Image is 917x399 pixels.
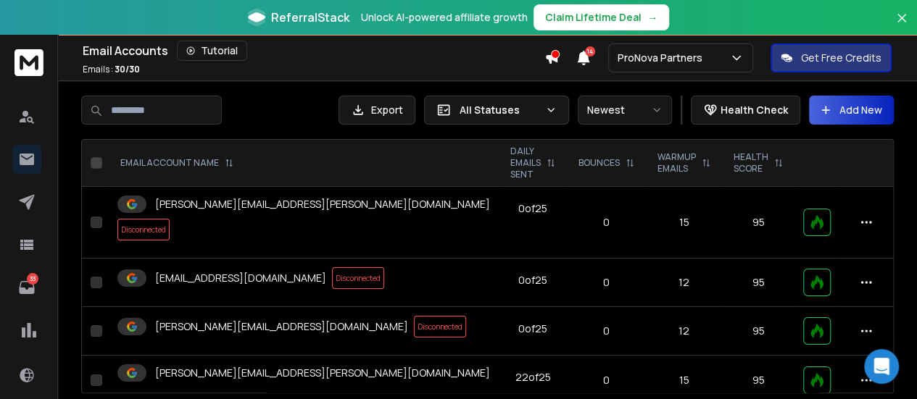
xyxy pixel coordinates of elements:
[518,322,547,336] div: 0 of 25
[646,307,722,356] td: 12
[515,370,551,385] div: 22 of 25
[647,10,657,25] span: →
[892,9,911,43] button: Close banner
[722,259,794,307] td: 95
[691,96,800,125] button: Health Check
[809,96,894,125] button: Add New
[155,197,490,211] p: [PERSON_NAME][EMAIL_ADDRESS][PERSON_NAME][DOMAIN_NAME]
[117,219,170,240] span: Disconnected
[576,373,637,387] p: 0
[657,151,696,175] p: WARMUP EMAILS
[510,146,541,180] p: DAILY EMAILS SENT
[177,41,247,61] button: Tutorial
[12,273,41,302] a: 33
[618,51,708,65] p: ProNova Partners
[339,96,415,125] button: Export
[155,319,408,334] p: [PERSON_NAME][EMAIL_ADDRESS][DOMAIN_NAME]
[721,103,788,117] p: Health Check
[576,275,637,290] p: 0
[646,259,722,307] td: 12
[534,4,669,30] button: Claim Lifetime Deal→
[27,273,38,285] p: 33
[734,151,768,175] p: HEALTH SCORE
[155,366,490,380] p: [PERSON_NAME][EMAIL_ADDRESS][PERSON_NAME][DOMAIN_NAME]
[646,187,722,259] td: 15
[576,324,637,338] p: 0
[864,349,899,384] div: Open Intercom Messenger
[722,187,794,259] td: 95
[120,157,233,169] div: EMAIL ACCOUNT NAME
[83,64,140,75] p: Emails :
[578,96,672,125] button: Newest
[332,267,384,289] span: Disconnected
[115,63,140,75] span: 30 / 30
[83,41,544,61] div: Email Accounts
[722,307,794,356] td: 95
[361,10,528,25] p: Unlock AI-powered affiliate growth
[518,201,547,216] div: 0 of 25
[271,9,349,26] span: ReferralStack
[155,271,326,285] p: [EMAIL_ADDRESS][DOMAIN_NAME]
[578,157,620,169] p: BOUNCES
[576,215,637,230] p: 0
[414,316,466,337] span: Disconnected
[518,273,547,287] div: 0 of 25
[460,103,539,117] p: All Statuses
[585,46,595,56] span: 14
[801,51,881,65] p: Get Free Credits
[771,43,892,72] button: Get Free Credits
